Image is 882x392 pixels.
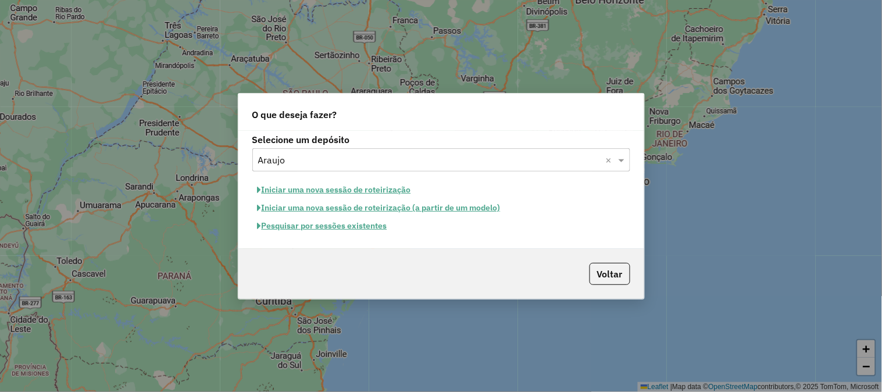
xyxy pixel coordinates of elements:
button: Iniciar uma nova sessão de roteirização [252,181,416,199]
span: Clear all [606,153,616,167]
button: Pesquisar por sessões existentes [252,217,392,235]
label: Selecione um depósito [252,133,630,147]
button: Iniciar uma nova sessão de roteirização (a partir de um modelo) [252,199,506,217]
button: Voltar [590,263,630,285]
span: O que deseja fazer? [252,108,337,122]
